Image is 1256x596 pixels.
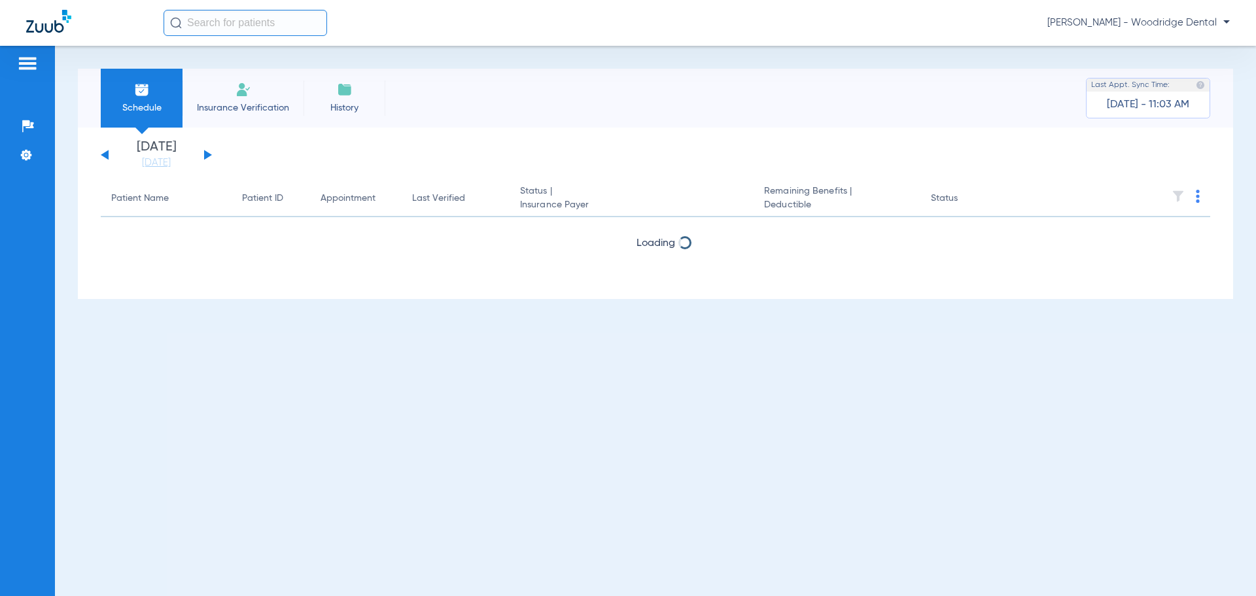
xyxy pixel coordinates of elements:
[637,238,675,249] span: Loading
[1172,190,1185,203] img: filter.svg
[1196,190,1200,203] img: group-dot-blue.svg
[117,156,196,169] a: [DATE]
[235,82,251,97] img: Manual Insurance Verification
[111,192,221,205] div: Patient Name
[134,82,150,97] img: Schedule
[1196,80,1205,90] img: last sync help info
[111,101,173,114] span: Schedule
[26,10,71,33] img: Zuub Logo
[754,181,920,217] th: Remaining Benefits |
[520,198,743,212] span: Insurance Payer
[321,192,391,205] div: Appointment
[510,181,754,217] th: Status |
[412,192,499,205] div: Last Verified
[337,82,353,97] img: History
[242,192,283,205] div: Patient ID
[242,192,300,205] div: Patient ID
[1047,16,1230,29] span: [PERSON_NAME] - Woodridge Dental
[313,101,375,114] span: History
[321,192,375,205] div: Appointment
[920,181,1009,217] th: Status
[170,17,182,29] img: Search Icon
[192,101,294,114] span: Insurance Verification
[412,192,465,205] div: Last Verified
[164,10,327,36] input: Search for patients
[17,56,38,71] img: hamburger-icon
[111,192,169,205] div: Patient Name
[764,198,909,212] span: Deductible
[117,141,196,169] li: [DATE]
[1107,98,1189,111] span: [DATE] - 11:03 AM
[1091,79,1170,92] span: Last Appt. Sync Time:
